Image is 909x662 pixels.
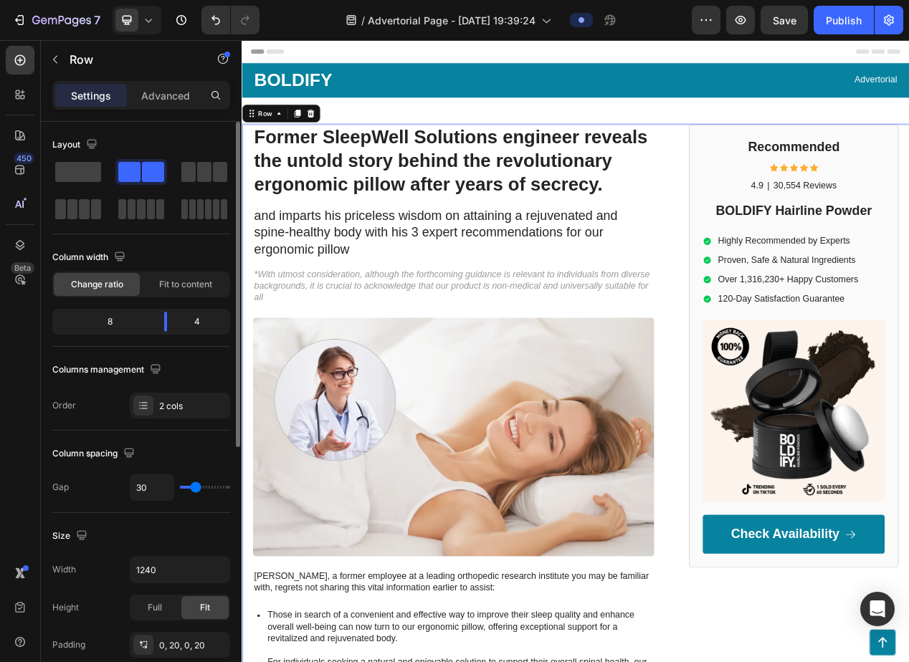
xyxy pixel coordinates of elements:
a: Check Availability [594,612,828,662]
div: Columns management [52,360,164,380]
span: Fit [200,601,210,614]
span: Save [773,14,796,27]
div: Padding [52,638,85,651]
button: 7 [6,6,107,34]
div: Undo/Redo [201,6,260,34]
p: 30,554 Reviews [685,181,766,196]
div: Column spacing [52,444,138,464]
p: 120-Day Satisfaction Guarantee [613,327,794,342]
span: Change ratio [71,278,123,291]
p: *With utmost consideration, although the forthcoming guidance is relevant to individuals from div... [16,294,530,339]
p: BOLDIFY Hairline Powder [595,209,827,231]
input: Auto [130,557,229,582]
span: Advertorial Page - [DATE] 19:39:24 [368,13,536,28]
p: Settings [71,88,111,103]
div: 4 [179,312,227,332]
p: Over 1,316,230+ Happy Customers [613,302,794,317]
div: Height [52,601,79,614]
div: 8 [55,312,153,332]
div: Rich Text Editor. Editing area: main [611,274,796,294]
div: Rich Text Editor. Editing area: main [611,325,796,344]
div: 2 cols [159,400,227,413]
h1: Former SleepWell Solutions engineer reveals the untold story behind the revolutionary ergonomic p... [14,108,531,203]
p: Highly Recommended by Experts [613,251,794,267]
p: | [677,181,680,196]
p: Row [70,51,191,68]
div: Publish [826,13,862,28]
div: Column width [52,248,128,267]
p: Check Availability [630,626,770,648]
p: and imparts his priceless wisdom on attaining a rejuvenated and spine-healthy body with his 3 exp... [16,216,530,280]
p: 4.9 [656,181,672,196]
div: Rich Text Editor. Editing area: main [611,249,796,269]
div: Gap [52,481,69,494]
div: Beta [11,262,34,274]
div: 0, 20, 0, 20 [159,639,227,652]
div: Width [52,563,76,576]
p: Advanced [141,88,190,103]
div: 450 [14,153,34,164]
h2: Rich Text Editor. Editing area: main [594,208,828,232]
span: Full [148,601,162,614]
p: Proven, Safe & Natural Ingredients [613,277,794,292]
button: Save [761,6,808,34]
input: Auto [130,474,173,500]
span: / [361,13,365,28]
div: Layout [52,135,100,155]
p: Advertorial [434,44,844,59]
span: Fit to content [159,278,212,291]
div: Order [52,399,76,412]
iframe: Design area [242,40,909,662]
div: Row [18,88,42,101]
h2: Recommended [594,126,828,150]
div: Open Intercom Messenger [860,592,895,626]
div: Size [52,527,90,546]
div: Rich Text Editor. Editing area: main [611,299,796,319]
div: Rich Text Editor. Editing area: main [683,179,768,197]
img: gempages_584897053314777972-ff260d7d-68a0-40d7-b65b-a6d399843bd1.webp [594,360,828,595]
button: Publish [814,6,874,34]
p: 7 [94,11,100,29]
